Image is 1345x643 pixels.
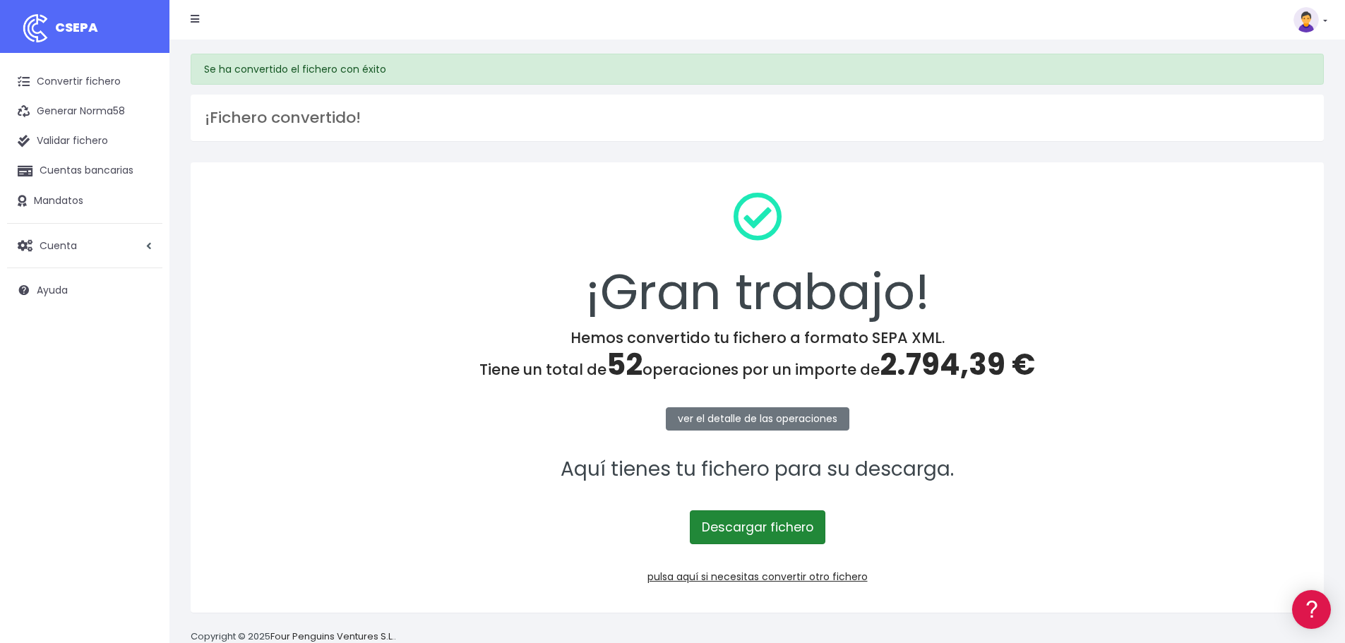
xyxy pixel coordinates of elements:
[55,18,98,36] span: CSEPA
[7,186,162,216] a: Mandatos
[209,181,1305,329] div: ¡Gran trabajo!
[14,120,268,142] a: Información general
[666,407,849,431] a: ver el detalle de las operaciones
[14,361,268,383] a: API
[18,11,53,46] img: logo
[7,126,162,156] a: Validar fichero
[194,407,272,420] a: POWERED BY ENCHANT
[7,275,162,305] a: Ayuda
[37,283,68,297] span: Ayuda
[1293,7,1319,32] img: profile
[880,344,1035,385] span: 2.794,39 €
[7,231,162,260] a: Cuenta
[40,238,77,252] span: Cuenta
[14,244,268,266] a: Perfiles de empresas
[209,454,1305,486] p: Aquí tienes tu fichero para su descarga.
[7,156,162,186] a: Cuentas bancarias
[14,339,268,352] div: Programadores
[14,200,268,222] a: Problemas habituales
[690,510,825,544] a: Descargar fichero
[14,179,268,200] a: Formatos
[14,303,268,325] a: General
[14,222,268,244] a: Videotutoriales
[14,280,268,294] div: Facturación
[606,344,642,385] span: 52
[205,109,1310,127] h3: ¡Fichero convertido!
[14,98,268,112] div: Información general
[209,329,1305,383] h4: Hemos convertido tu fichero a formato SEPA XML. Tiene un total de operaciones por un importe de
[14,378,268,402] button: Contáctanos
[14,156,268,169] div: Convertir ficheros
[191,54,1324,85] div: Se ha convertido el fichero con éxito
[270,630,394,643] a: Four Penguins Ventures S.L.
[7,97,162,126] a: Generar Norma58
[7,67,162,97] a: Convertir fichero
[647,570,868,584] a: pulsa aquí si necesitas convertir otro fichero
